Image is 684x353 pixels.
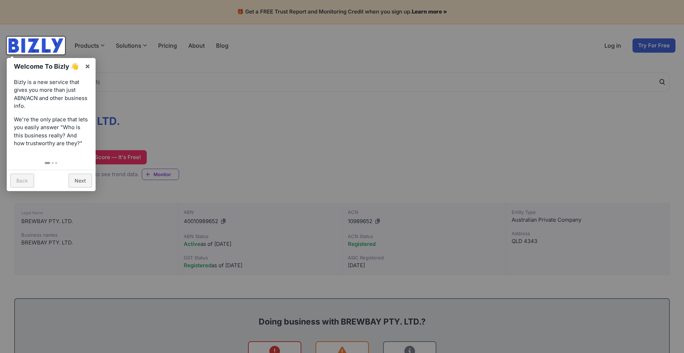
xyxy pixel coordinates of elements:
a: × [80,58,96,74]
p: Bizly is a new service that gives you more than just ABN/ACN and other business info. [14,78,88,110]
h1: Welcome To Bizly 👋 [14,62,81,71]
a: Back [10,174,34,188]
a: Next [69,174,92,188]
p: We're the only place that lets you easily answer "Who is this business really? And how trustworth... [14,116,88,148]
